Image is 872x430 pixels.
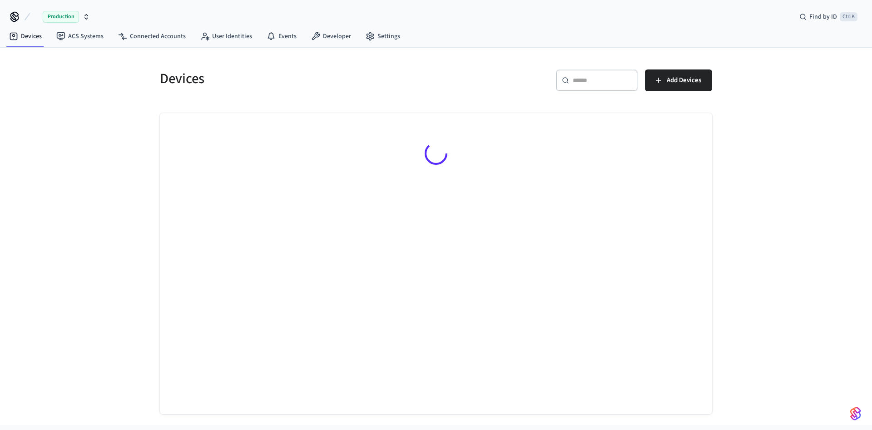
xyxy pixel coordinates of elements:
[49,28,111,44] a: ACS Systems
[193,28,259,44] a: User Identities
[43,11,79,23] span: Production
[160,69,431,88] h5: Devices
[111,28,193,44] a: Connected Accounts
[850,406,861,421] img: SeamLogoGradient.69752ec5.svg
[2,28,49,44] a: Devices
[645,69,712,91] button: Add Devices
[667,74,701,86] span: Add Devices
[840,12,857,21] span: Ctrl K
[358,28,407,44] a: Settings
[259,28,304,44] a: Events
[809,12,837,21] span: Find by ID
[304,28,358,44] a: Developer
[792,9,865,25] div: Find by IDCtrl K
